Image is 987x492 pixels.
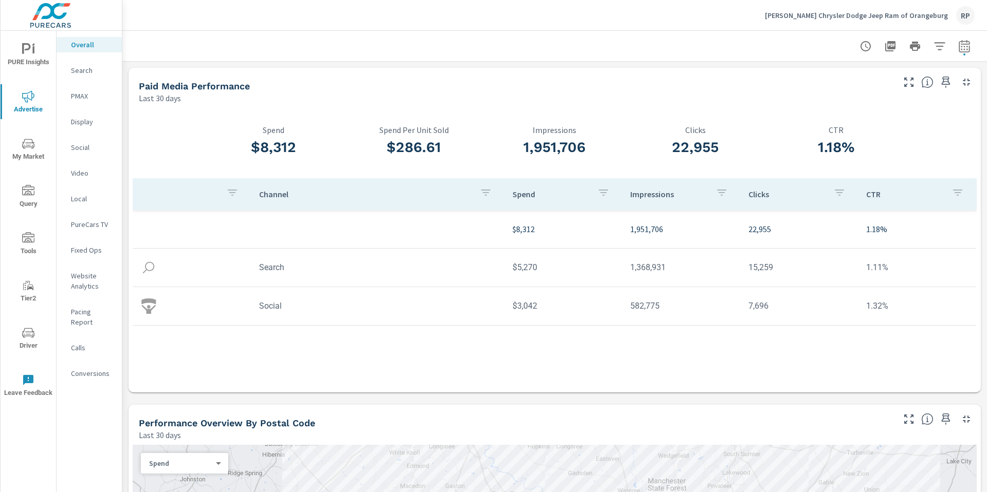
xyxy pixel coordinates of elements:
[71,91,114,101] p: PMAX
[71,271,114,291] p: Website Analytics
[866,189,943,199] p: CTR
[921,413,934,425] span: Understand performance data by postal code. Individual postal codes can be selected and expanded ...
[954,36,975,56] button: Select Date Range
[71,40,114,50] p: Overall
[958,411,975,427] button: Minimize Widget
[141,298,156,314] img: icon-social.svg
[57,165,122,181] div: Video
[71,117,114,127] p: Display
[504,293,623,319] td: $3,042
[866,223,968,235] p: 1.18%
[57,242,122,258] div: Fixed Ops
[57,304,122,330] div: Pacing Report
[1,31,56,409] div: nav menu
[57,217,122,232] div: PureCars TV
[4,43,53,68] span: PURE Insights
[625,125,766,135] p: Clicks
[259,189,471,199] p: Channel
[938,74,954,90] span: Save this to your personalized report
[139,81,250,91] h5: Paid Media Performance
[251,293,504,319] td: Social
[765,11,948,20] p: [PERSON_NAME] Chrysler Dodge Jeep Ram of Orangeburg
[513,189,590,199] p: Spend
[630,189,707,199] p: Impressions
[57,63,122,78] div: Search
[141,260,156,275] img: icon-search.svg
[71,368,114,379] p: Conversions
[344,139,485,156] h3: $286.61
[71,343,114,353] p: Calls
[880,36,901,56] button: "Export Report to PDF"
[71,194,114,204] p: Local
[57,340,122,355] div: Calls
[622,254,740,280] td: 1,368,931
[139,418,315,428] h5: Performance Overview By Postal Code
[958,74,975,90] button: Minimize Widget
[4,327,53,352] span: Driver
[57,88,122,104] div: PMAX
[740,254,858,280] td: 15,259
[251,254,504,280] td: Search
[139,92,181,104] p: Last 30 days
[901,411,917,427] button: Make Fullscreen
[630,223,732,235] p: 1,951,706
[71,168,114,178] p: Video
[57,114,122,129] div: Display
[4,185,53,210] span: Query
[344,125,485,135] p: Spend Per Unit Sold
[484,125,625,135] p: Impressions
[203,125,344,135] p: Spend
[57,140,122,155] div: Social
[4,374,53,399] span: Leave Feedback
[748,189,826,199] p: Clicks
[956,6,975,25] div: RP
[139,429,181,441] p: Last 30 days
[149,459,212,468] p: Spend
[57,37,122,52] div: Overall
[203,139,344,156] h3: $8,312
[484,139,625,156] h3: 1,951,706
[71,142,114,153] p: Social
[858,254,976,280] td: 1.11%
[141,459,220,468] div: Spend
[921,76,934,88] span: Understand performance metrics over the selected time range.
[766,125,907,135] p: CTR
[71,65,114,75] p: Search
[625,139,766,156] h3: 22,955
[513,223,614,235] p: $8,312
[901,74,917,90] button: Make Fullscreen
[57,191,122,206] div: Local
[57,366,122,381] div: Conversions
[57,268,122,294] div: Website Analytics
[4,232,53,257] span: Tools
[71,219,114,230] p: PureCars TV
[4,138,53,163] span: My Market
[622,293,740,319] td: 582,775
[4,90,53,116] span: Advertise
[4,279,53,305] span: Tier2
[748,223,850,235] p: 22,955
[938,411,954,427] span: Save this to your personalized report
[858,293,976,319] td: 1.32%
[71,245,114,255] p: Fixed Ops
[504,254,623,280] td: $5,270
[766,139,907,156] h3: 1.18%
[71,307,114,327] p: Pacing Report
[740,293,858,319] td: 7,696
